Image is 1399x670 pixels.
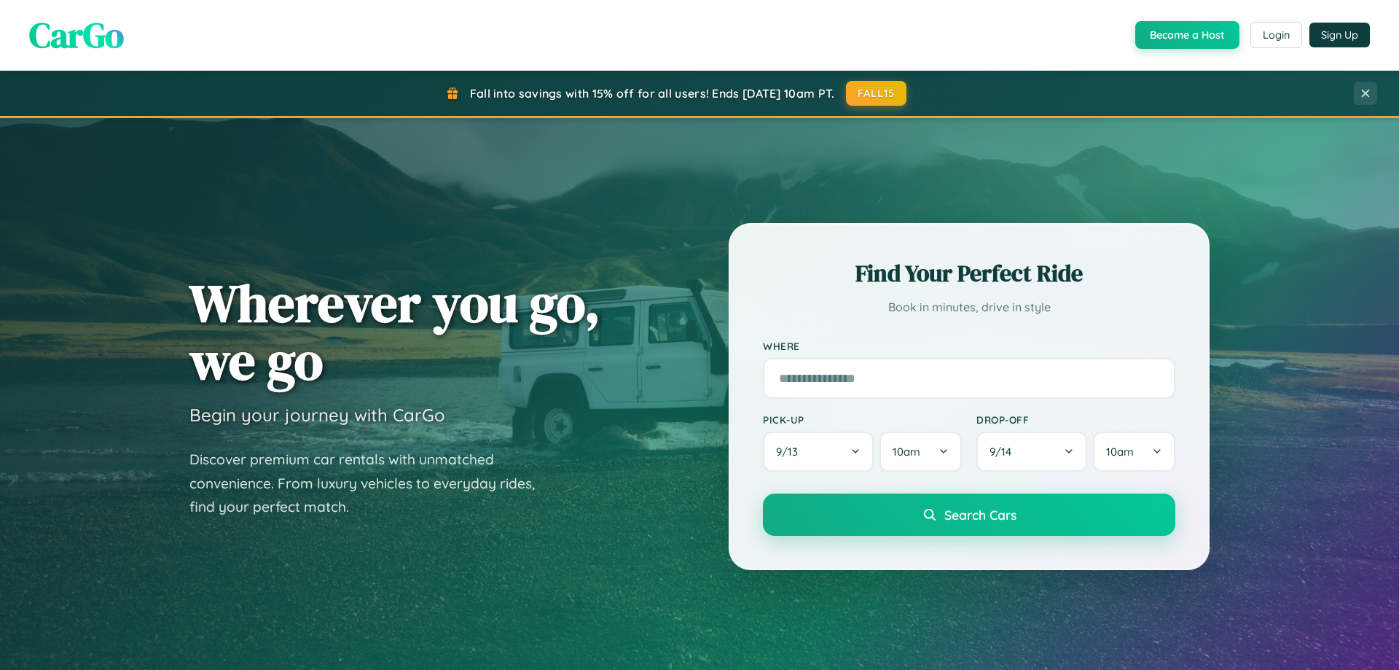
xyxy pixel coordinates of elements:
[893,445,920,459] span: 10am
[1135,21,1239,49] button: Become a Host
[879,432,962,472] button: 10am
[189,448,554,519] p: Discover premium car rentals with unmatched convenience. From luxury vehicles to everyday rides, ...
[763,432,874,472] button: 9/13
[763,413,962,426] label: Pick-up
[470,86,835,101] span: Fall into savings with 15% off for all users! Ends [DATE] 10am PT.
[846,81,907,106] button: FALL15
[976,432,1087,472] button: 9/14
[763,257,1175,289] h2: Find Your Perfect Ride
[990,445,1019,459] span: 9 / 14
[1250,22,1302,48] button: Login
[189,404,445,426] h3: Begin your journey with CarGo
[763,340,1175,352] label: Where
[976,413,1175,426] label: Drop-off
[29,11,124,59] span: CarGo
[763,297,1175,318] p: Book in minutes, drive in style
[763,494,1175,536] button: Search Cars
[1106,445,1134,459] span: 10am
[776,445,805,459] span: 9 / 13
[944,507,1016,523] span: Search Cars
[1309,23,1370,47] button: Sign Up
[189,274,600,389] h1: Wherever you go, we go
[1093,432,1175,472] button: 10am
